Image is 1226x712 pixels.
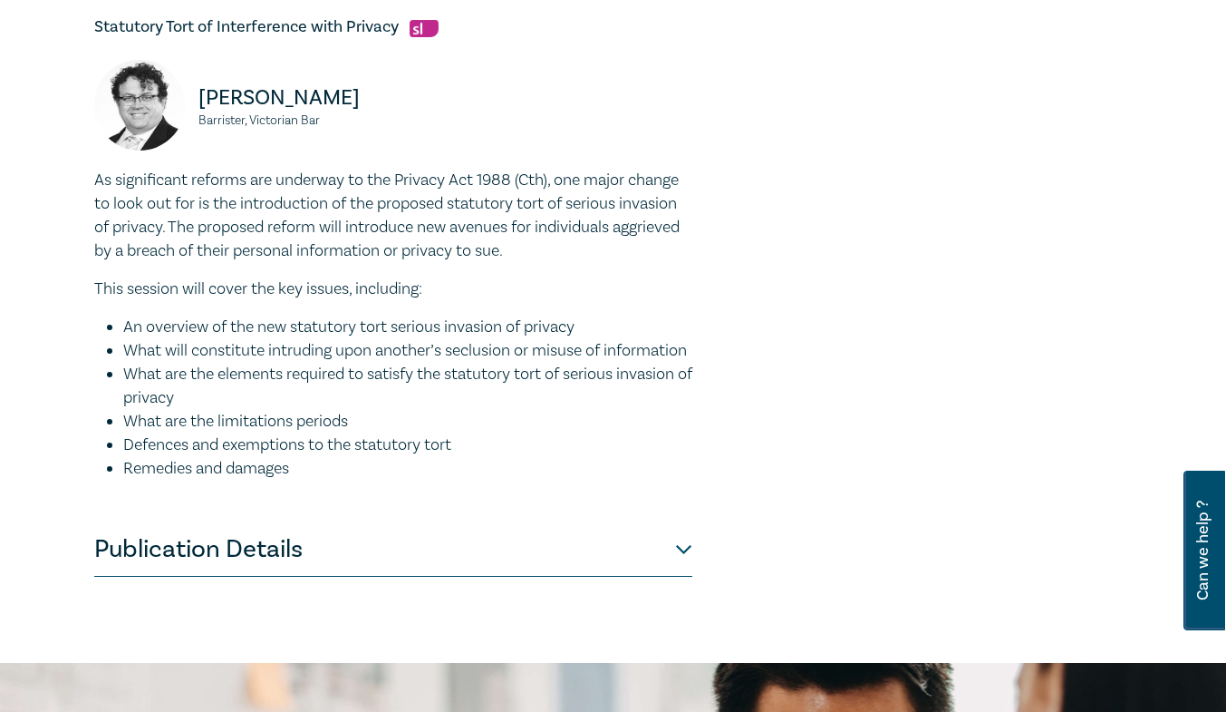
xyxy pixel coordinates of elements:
li: What will constitute intruding upon another’s seclusion or misuse of information [123,339,692,363]
li: What are the elements required to satisfy the statutory tort of serious invasion of privacy [123,363,692,410]
button: Publication Details [94,522,692,577]
img: Peter Clarke [94,60,185,151]
li: An overview of the new statutory tort serious invasion of privacy [123,316,692,339]
h5: Statutory Tort of Interference with Privacy [94,16,692,38]
p: As significant reforms are underway to the Privacy Act 1988 (Cth), one major change to look out f... [94,169,692,263]
li: Defences and exemptions to the statutory tort [123,434,692,457]
li: What are the limitations periods [123,410,692,434]
span: Can we help ? [1194,482,1212,619]
img: Substantive Law [410,20,439,37]
small: Barrister, Victorian Bar [198,114,382,127]
li: Remedies and damages [123,457,692,481]
p: This session will cover the key issues, including: [94,278,692,301]
p: [PERSON_NAME] [198,83,382,112]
